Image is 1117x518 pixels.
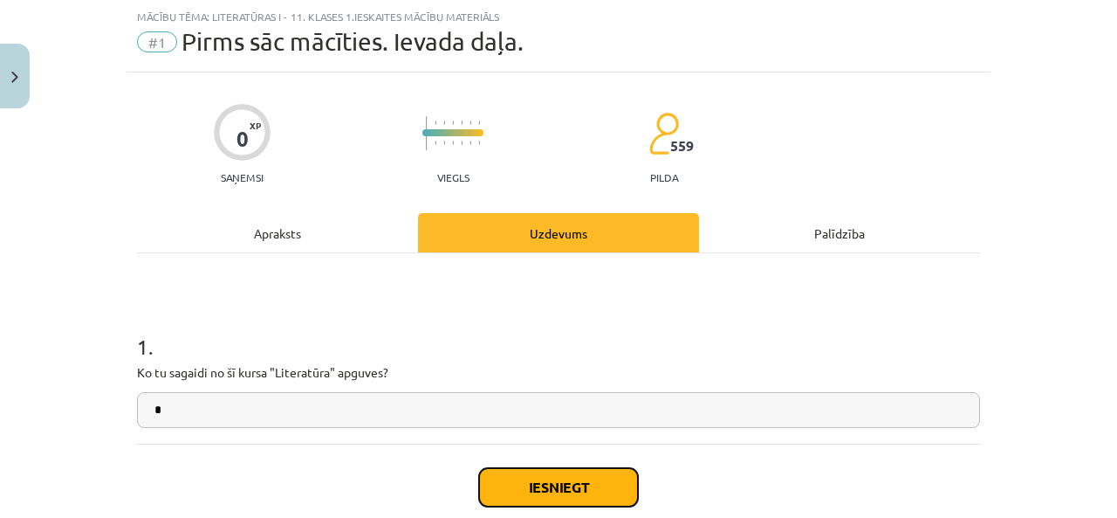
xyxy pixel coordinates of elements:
img: icon-short-line-57e1e144782c952c97e751825c79c345078a6d821885a25fce030b3d8c18986b.svg [443,141,445,145]
span: 559 [670,138,694,154]
div: Apraksts [137,213,418,252]
img: icon-short-line-57e1e144782c952c97e751825c79c345078a6d821885a25fce030b3d8c18986b.svg [435,121,436,125]
span: #1 [137,31,177,52]
div: Mācību tēma: Literatūras i - 11. klases 1.ieskaites mācību materiāls [137,10,980,23]
img: icon-short-line-57e1e144782c952c97e751825c79c345078a6d821885a25fce030b3d8c18986b.svg [443,121,445,125]
p: Viegls [437,171,469,183]
img: icon-short-line-57e1e144782c952c97e751825c79c345078a6d821885a25fce030b3d8c18986b.svg [452,121,454,125]
div: Uzdevums [418,213,699,252]
h1: 1 . [137,304,980,358]
img: icon-close-lesson-0947bae3869378f0d4975bcd49f059093ad1ed9edebbc8119c70593378902aed.svg [11,72,18,83]
img: icon-short-line-57e1e144782c952c97e751825c79c345078a6d821885a25fce030b3d8c18986b.svg [478,121,480,125]
img: icon-short-line-57e1e144782c952c97e751825c79c345078a6d821885a25fce030b3d8c18986b.svg [469,121,471,125]
img: icon-short-line-57e1e144782c952c97e751825c79c345078a6d821885a25fce030b3d8c18986b.svg [461,121,463,125]
span: Pirms sāc mācīties. Ievada daļa. [182,27,524,56]
img: icon-short-line-57e1e144782c952c97e751825c79c345078a6d821885a25fce030b3d8c18986b.svg [478,141,480,145]
img: icon-short-line-57e1e144782c952c97e751825c79c345078a6d821885a25fce030b3d8c18986b.svg [452,141,454,145]
img: icon-long-line-d9ea69661e0d244f92f715978eff75569469978d946b2353a9bb055b3ed8787d.svg [426,116,428,150]
p: Saņemsi [214,171,271,183]
img: icon-short-line-57e1e144782c952c97e751825c79c345078a6d821885a25fce030b3d8c18986b.svg [461,141,463,145]
span: XP [250,121,261,130]
img: icon-short-line-57e1e144782c952c97e751825c79c345078a6d821885a25fce030b3d8c18986b.svg [435,141,436,145]
div: 0 [236,127,249,151]
img: students-c634bb4e5e11cddfef0936a35e636f08e4e9abd3cc4e673bd6f9a4125e45ecb1.svg [648,112,679,155]
button: Iesniegt [479,468,638,507]
div: Palīdzība [699,213,980,252]
p: pilda [650,171,678,183]
img: icon-short-line-57e1e144782c952c97e751825c79c345078a6d821885a25fce030b3d8c18986b.svg [469,141,471,145]
p: Ko tu sagaidi no šī kursa "Literatūra" apguves? [137,363,980,382]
